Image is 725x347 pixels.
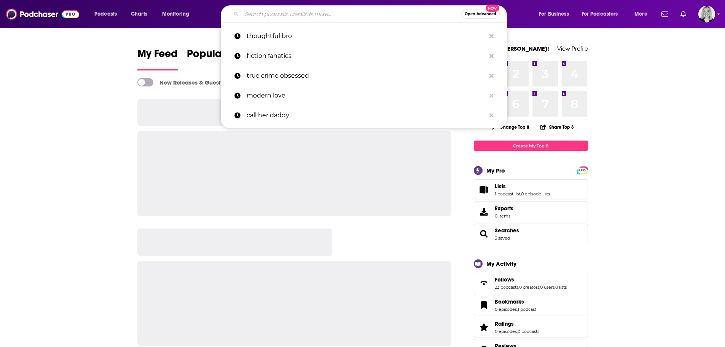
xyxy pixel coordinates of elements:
[495,276,567,283] a: Follows
[495,205,513,212] span: Exports
[517,329,518,334] span: ,
[137,47,178,65] span: My Feed
[247,86,486,106] p: modern love
[540,120,574,134] button: Share Top 8
[677,8,689,21] a: Show notifications dropdown
[582,9,618,19] span: For Podcasters
[474,179,588,200] span: Lists
[577,8,629,20] button: open menu
[495,298,536,305] a: Bookmarks
[518,329,539,334] a: 0 podcasts
[137,47,178,70] a: My Feed
[221,86,507,106] a: modern love
[242,8,461,20] input: Search podcasts, credits, & more...
[495,276,514,283] span: Follows
[474,224,588,244] span: Searches
[698,6,715,22] span: Logged in as cmaur0218
[476,322,492,333] a: Ratings
[486,167,505,174] div: My Pro
[698,6,715,22] button: Show profile menu
[487,122,534,132] button: Change Top 8
[486,5,499,12] span: New
[137,78,237,86] a: New Releases & Guests Only
[474,273,588,293] span: Follows
[474,45,549,52] a: Welcome [PERSON_NAME]!
[539,285,540,290] span: ,
[187,47,252,65] span: Popular Feed
[221,46,507,66] a: fiction fanatics
[228,5,514,23] div: Search podcasts, credits, & more...
[187,47,252,70] a: Popular Feed
[539,9,569,19] span: For Business
[495,329,517,334] a: 0 episodes
[495,183,550,190] a: Lists
[247,46,486,66] p: fiction fanatics
[495,320,514,327] span: Ratings
[486,260,516,267] div: My Activity
[495,213,513,219] span: 0 items
[495,298,524,305] span: Bookmarks
[495,183,506,190] span: Lists
[495,191,520,197] a: 1 podcast list
[247,26,486,46] p: thoughtful bro
[247,106,486,125] p: call her daddy
[540,285,555,290] a: 0 users
[658,8,671,21] a: Show notifications dropdown
[495,235,510,241] a: 3 saved
[221,26,507,46] a: thoughtful bro
[517,307,518,312] span: ,
[495,307,517,312] a: 0 episodes
[578,167,587,173] a: PRO
[476,206,492,217] span: Exports
[557,45,588,52] a: View Profile
[495,227,519,234] a: Searches
[461,10,500,19] button: Open AdvancedNew
[474,317,588,337] span: Ratings
[221,66,507,86] a: true crime obsessed
[126,8,152,20] a: Charts
[476,184,492,195] a: Lists
[520,191,521,197] span: ,
[518,307,536,312] a: 1 podcast
[474,201,588,222] a: Exports
[629,8,657,20] button: open menu
[465,12,496,16] span: Open Advanced
[476,278,492,288] a: Follows
[634,9,647,19] span: More
[131,9,147,19] span: Charts
[94,9,117,19] span: Podcasts
[221,106,507,125] a: call her daddy
[476,229,492,239] a: Searches
[698,6,715,22] img: User Profile
[519,285,539,290] a: 0 creators
[162,9,189,19] span: Monitoring
[495,320,539,327] a: Ratings
[6,7,79,21] img: Podchaser - Follow, Share and Rate Podcasts
[555,285,567,290] a: 0 lists
[534,8,578,20] button: open menu
[157,8,199,20] button: open menu
[474,141,588,151] a: Create My Top 8
[247,66,486,86] p: true crime obsessed
[474,295,588,315] span: Bookmarks
[521,191,550,197] a: 0 episode lists
[476,300,492,310] a: Bookmarks
[89,8,127,20] button: open menu
[578,168,587,173] span: PRO
[495,285,518,290] a: 23 podcasts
